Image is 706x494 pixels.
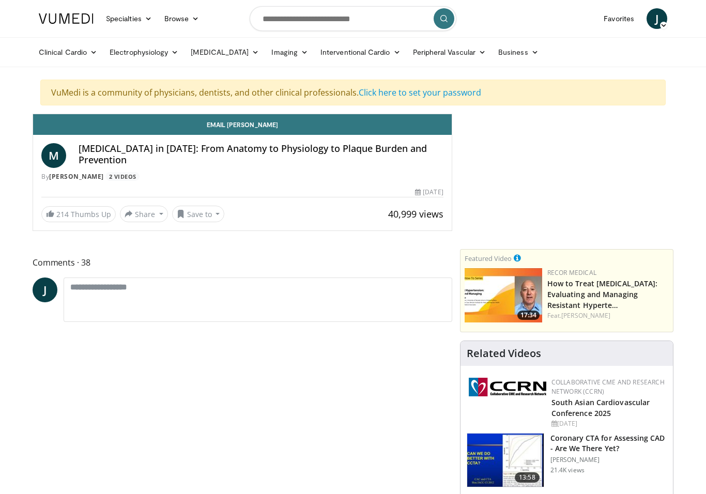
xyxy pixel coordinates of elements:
[550,456,667,464] p: [PERSON_NAME]
[39,13,94,24] img: VuMedi Logo
[597,8,640,29] a: Favorites
[551,419,665,428] div: [DATE]
[467,434,544,487] img: 34b2b9a4-89e5-4b8c-b553-8a638b61a706.150x105_q85_crop-smart_upscale.jpg
[469,378,546,396] img: a04ee3ba-8487-4636-b0fb-5e8d268f3737.png.150x105_q85_autocrop_double_scale_upscale_version-0.2.png
[515,472,540,483] span: 13:58
[547,311,669,320] div: Feat.
[103,42,185,63] a: Electrophysiology
[158,8,206,29] a: Browse
[41,172,443,181] div: By
[465,268,542,322] a: 17:34
[33,114,452,135] a: Email [PERSON_NAME]
[467,347,541,360] h4: Related Videos
[388,208,443,220] span: 40,999 views
[250,6,456,31] input: Search topics, interventions
[33,42,103,63] a: Clinical Cardio
[647,8,667,29] a: J
[41,206,116,222] a: 214 Thumbs Up
[265,42,314,63] a: Imaging
[314,42,407,63] a: Interventional Cardio
[40,80,666,105] div: VuMedi is a community of physicians, dentists, and other clinical professionals.
[561,311,610,320] a: [PERSON_NAME]
[359,87,481,98] a: Click here to set your password
[407,42,492,63] a: Peripheral Vascular
[551,397,650,418] a: South Asian Cardiovascular Conference 2025
[489,114,644,243] iframe: Advertisement
[105,172,140,181] a: 2 Videos
[415,188,443,197] div: [DATE]
[100,8,158,29] a: Specialties
[79,143,443,165] h4: [MEDICAL_DATA] in [DATE]: From Anatomy to Physiology to Plaque Burden and Prevention
[41,143,66,168] a: M
[492,42,545,63] a: Business
[120,206,168,222] button: Share
[56,209,69,219] span: 214
[33,277,57,302] a: J
[547,268,596,277] a: Recor Medical
[465,268,542,322] img: 10cbd22e-c1e6-49ff-b90e-4507a8859fc1.jpg.150x105_q85_crop-smart_upscale.jpg
[550,433,667,454] h3: Coronary CTA for Assessing CAD - Are We There Yet?
[465,254,512,263] small: Featured Video
[467,433,667,488] a: 13:58 Coronary CTA for Assessing CAD - Are We There Yet? [PERSON_NAME] 21.4K views
[517,311,540,320] span: 17:34
[49,172,104,181] a: [PERSON_NAME]
[547,279,658,310] a: How to Treat [MEDICAL_DATA]: Evaluating and Managing Resistant Hyperte…
[33,256,452,269] span: Comments 38
[551,378,665,396] a: Collaborative CME and Research Network (CCRN)
[185,42,265,63] a: [MEDICAL_DATA]
[550,466,585,474] p: 21.4K views
[172,206,225,222] button: Save to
